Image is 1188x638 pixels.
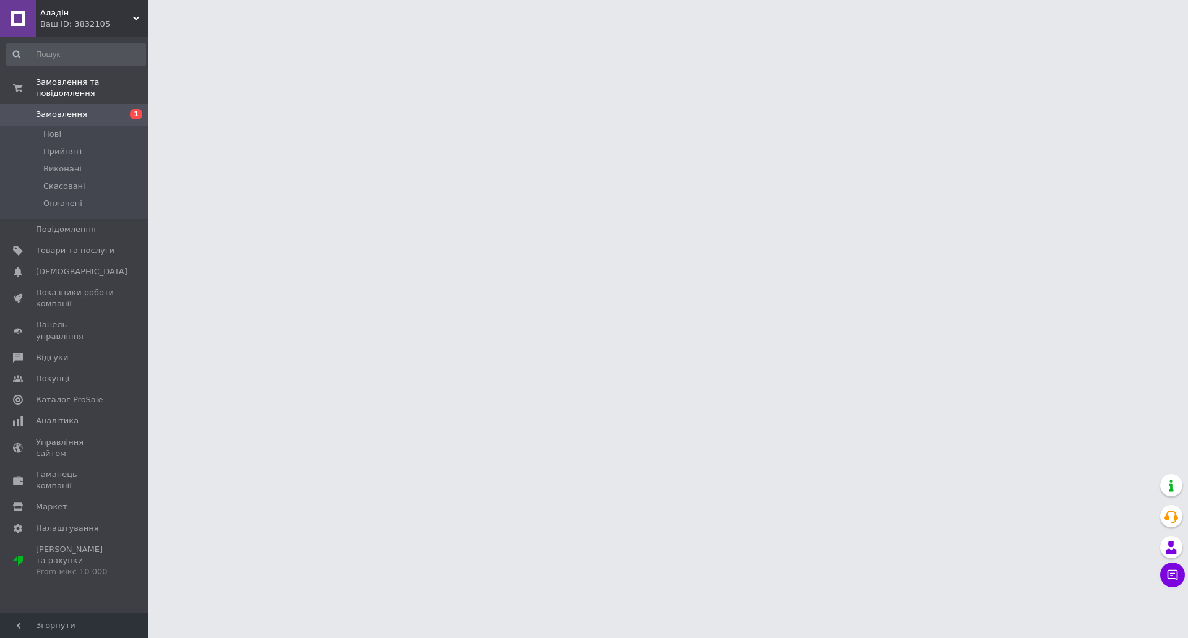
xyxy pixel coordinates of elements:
span: [DEMOGRAPHIC_DATA] [36,266,127,277]
span: Каталог ProSale [36,394,103,405]
span: Показники роботи компанії [36,287,114,309]
div: Prom мікс 10 000 [36,566,114,577]
span: Панель управління [36,319,114,342]
span: 1 [130,109,142,119]
span: Управління сайтом [36,437,114,459]
span: Гаманець компанії [36,469,114,491]
span: Маркет [36,501,67,512]
span: Замовлення [36,109,87,120]
span: Оплачені [43,198,82,209]
span: Нові [43,129,61,140]
input: Пошук [6,43,146,66]
span: Замовлення та повідомлення [36,77,148,99]
span: Прийняті [43,146,82,157]
span: Повідомлення [36,224,96,235]
span: Аладін [40,7,133,19]
span: Аналітика [36,415,79,426]
span: Налаштування [36,523,99,534]
span: Товари та послуги [36,245,114,256]
div: Ваш ID: 3832105 [40,19,148,30]
span: Відгуки [36,352,68,363]
span: Покупці [36,373,69,384]
span: [PERSON_NAME] та рахунки [36,544,114,578]
span: Скасовані [43,181,85,192]
button: Чат з покупцем [1160,563,1185,587]
span: Виконані [43,163,82,175]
